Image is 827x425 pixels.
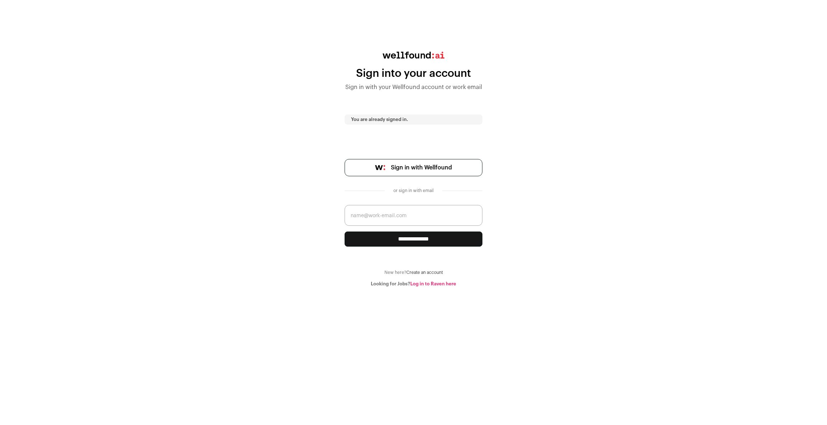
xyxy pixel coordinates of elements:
[345,159,482,176] a: Sign in with Wellfound
[406,270,443,275] a: Create an account
[351,117,476,122] p: You are already signed in.
[345,281,482,287] div: Looking for Jobs?
[345,205,482,226] input: name@work-email.com
[345,83,482,92] div: Sign in with your Wellfound account or work email
[375,165,385,170] img: wellfound-symbol-flush-black-fb3c872781a75f747ccb3a119075da62bfe97bd399995f84a933054e44a575c4.png
[410,281,456,286] a: Log in to Raven here
[391,188,436,193] div: or sign in with email
[345,67,482,80] div: Sign into your account
[345,270,482,275] div: New here?
[391,163,452,172] span: Sign in with Wellfound
[383,52,444,59] img: wellfound:ai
